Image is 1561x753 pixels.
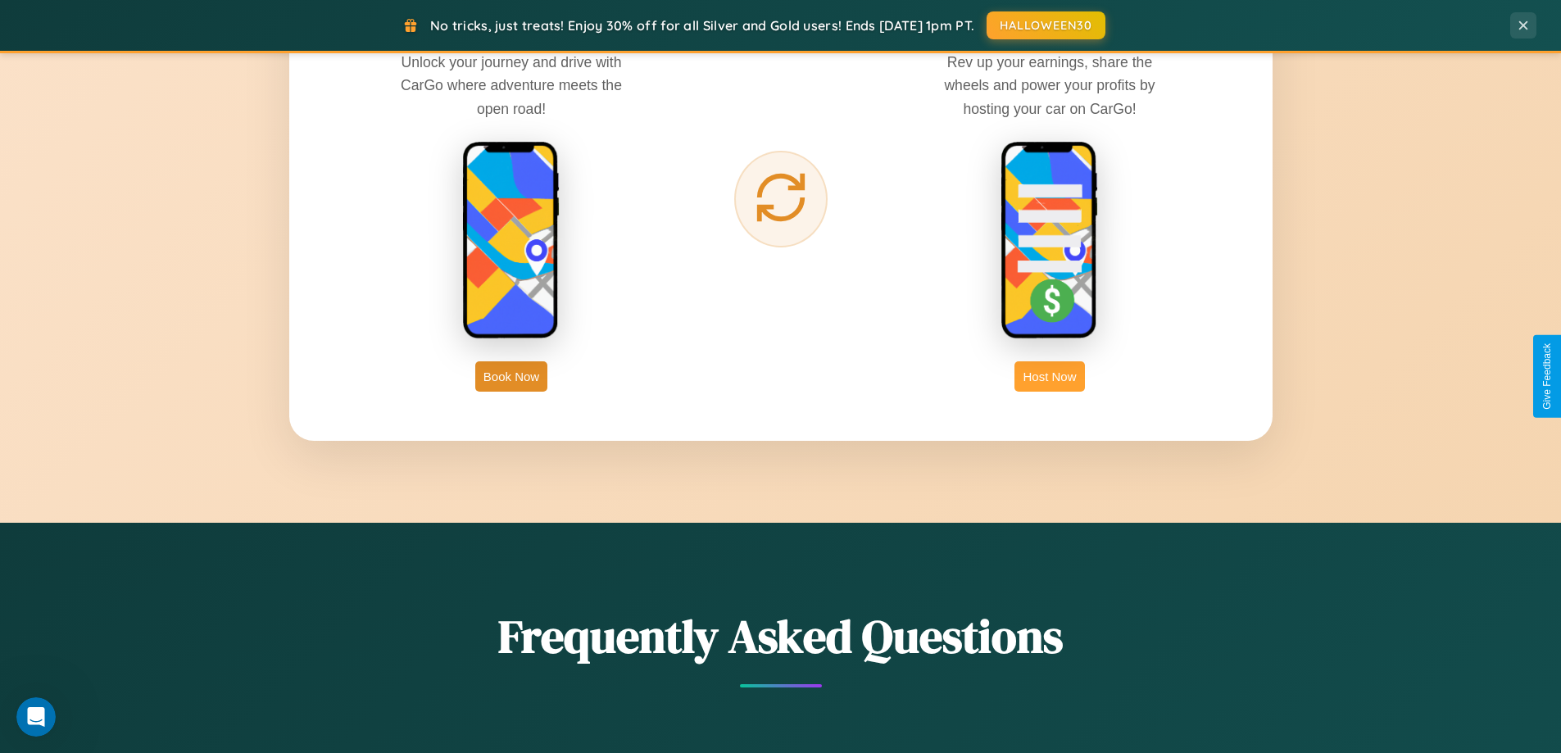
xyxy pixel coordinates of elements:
[1541,343,1553,410] div: Give Feedback
[927,51,1173,120] p: Rev up your earnings, share the wheels and power your profits by hosting your car on CarGo!
[1001,141,1099,341] img: host phone
[16,697,56,737] iframe: Intercom live chat
[289,605,1273,668] h2: Frequently Asked Questions
[388,51,634,120] p: Unlock your journey and drive with CarGo where adventure meets the open road!
[430,17,974,34] span: No tricks, just treats! Enjoy 30% off for all Silver and Gold users! Ends [DATE] 1pm PT.
[475,361,547,392] button: Book Now
[462,141,560,341] img: rent phone
[1014,361,1084,392] button: Host Now
[987,11,1105,39] button: HALLOWEEN30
